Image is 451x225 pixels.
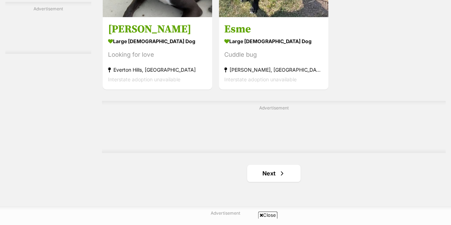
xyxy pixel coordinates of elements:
[224,76,297,82] span: Interstate adoption unavailable
[103,17,212,90] a: [PERSON_NAME] large [DEMOGRAPHIC_DATA] Dog Looking for love Everton Hills, [GEOGRAPHIC_DATA] Inte...
[108,36,207,46] strong: large [DEMOGRAPHIC_DATA] Dog
[224,50,323,60] div: Cuddle bug
[219,17,328,90] a: Esme large [DEMOGRAPHIC_DATA] Dog Cuddle bug [PERSON_NAME], [GEOGRAPHIC_DATA] Interstate adoption...
[224,36,323,46] strong: large [DEMOGRAPHIC_DATA] Dog
[102,165,446,182] nav: Pagination
[108,76,180,82] span: Interstate adoption unavailable
[224,22,323,36] h3: Esme
[5,2,91,54] div: Advertisement
[108,22,207,36] h3: [PERSON_NAME]
[108,65,207,75] strong: Everton Hills, [GEOGRAPHIC_DATA]
[224,65,323,75] strong: [PERSON_NAME], [GEOGRAPHIC_DATA]
[247,165,301,182] a: Next page
[108,50,207,60] div: Looking for love
[258,211,277,219] span: Close
[102,101,446,153] div: Advertisement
